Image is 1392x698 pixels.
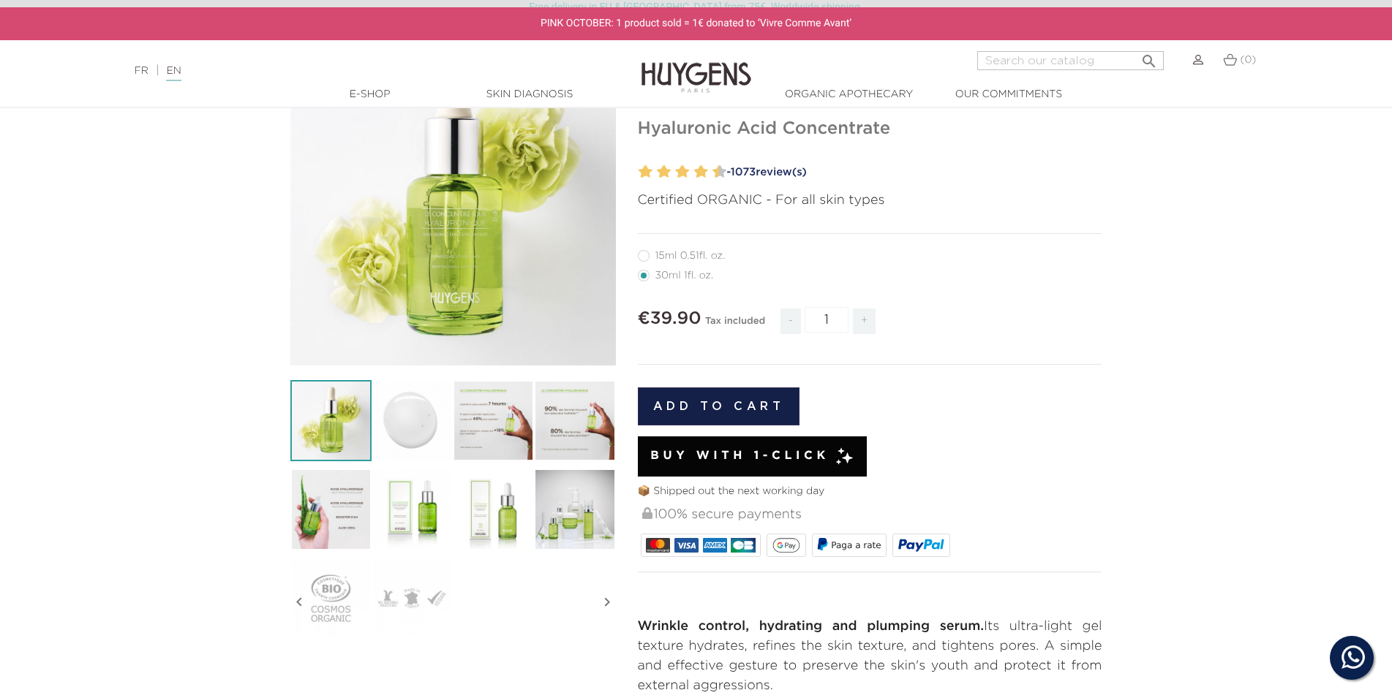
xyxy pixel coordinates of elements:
span: - [780,308,801,334]
div: | [127,62,569,80]
label: 9 [710,162,715,183]
a: Our commitments [936,87,1082,102]
img: VISA [674,538,699,553]
span: (0) [1240,55,1256,65]
button:  [1136,47,1162,67]
p: 📦 Shipped out the next working day [638,484,1102,499]
span: + [853,308,876,334]
button: Add to cart [638,387,800,425]
img: AMEX [703,538,727,553]
label: 2 [642,162,652,183]
label: 30ml 1fl. oz. [638,270,731,281]
i:  [1140,48,1158,66]
p: Its ultra-light gel texture hydrates, refines the skin texture, and tightens pores. A simple and ... [638,617,1102,696]
img: Huygens [642,39,751,95]
img: MASTERCARD [646,538,670,553]
label: 3 [654,162,659,183]
label: 7 [691,162,696,183]
a: FR [135,66,148,76]
label: 4 [660,162,671,183]
label: 5 [672,162,677,183]
p: Certified ORGANIC - For all skin types [638,191,1102,210]
label: 10 [715,162,726,183]
strong: Wrinkle control, hydrating and plumping serum. [638,620,985,633]
div: 100% secure payments [641,499,1102,531]
div: Tax included [705,306,765,345]
label: 15ml 0.51fl. oz. [638,250,743,262]
label: 6 [679,162,690,183]
img: google_pay [772,538,800,553]
a: Skin Diagnosis [456,87,603,102]
img: CB_NATIONALE [731,538,755,553]
label: 1 [636,162,641,183]
img: 100% secure payments [642,507,652,519]
input: Search [977,51,1164,70]
a: EN [166,66,181,81]
i:  [290,566,308,639]
h1: Hyaluronic Acid Concentrate [638,118,1102,140]
label: 8 [697,162,708,183]
a: -1073review(s) [722,162,1102,183]
span: Paga a rate [831,540,881,550]
span: 1073 [731,167,756,178]
a: E-Shop [297,87,443,102]
a: Organic Apothecary [776,87,922,102]
span: €39.90 [638,310,701,327]
i:  [598,566,616,639]
input: Quantity [805,307,849,333]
